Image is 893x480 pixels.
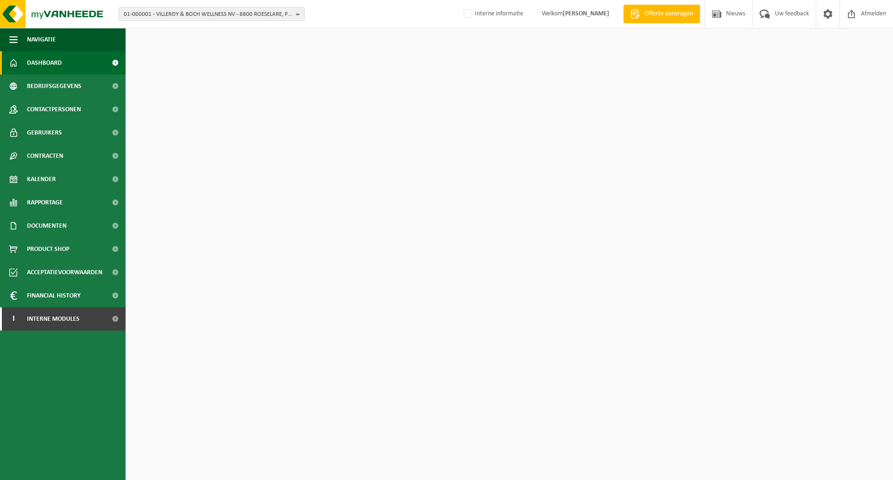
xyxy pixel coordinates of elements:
span: Dashboard [27,51,62,74]
span: Offerte aanvragen [642,9,695,19]
span: Rapportage [27,191,63,214]
span: Documenten [27,214,67,237]
span: Bedrijfsgegevens [27,74,81,98]
label: Interne informatie [462,7,523,21]
button: 01-000001 - VILLEROY & BOCH WELLNESS NV - 8800 ROESELARE, POPULIERSTRAAT 1 [119,7,305,21]
span: I [9,307,18,331]
strong: [PERSON_NAME] [563,10,609,17]
span: Contracten [27,144,63,168]
span: Acceptatievoorwaarden [27,261,102,284]
span: Navigatie [27,28,56,51]
span: 01-000001 - VILLEROY & BOCH WELLNESS NV - 8800 ROESELARE, POPULIERSTRAAT 1 [124,7,292,21]
a: Offerte aanvragen [623,5,700,23]
span: Financial History [27,284,80,307]
span: Kalender [27,168,56,191]
span: Contactpersonen [27,98,81,121]
span: Gebruikers [27,121,62,144]
span: Product Shop [27,237,69,261]
span: Interne modules [27,307,80,331]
